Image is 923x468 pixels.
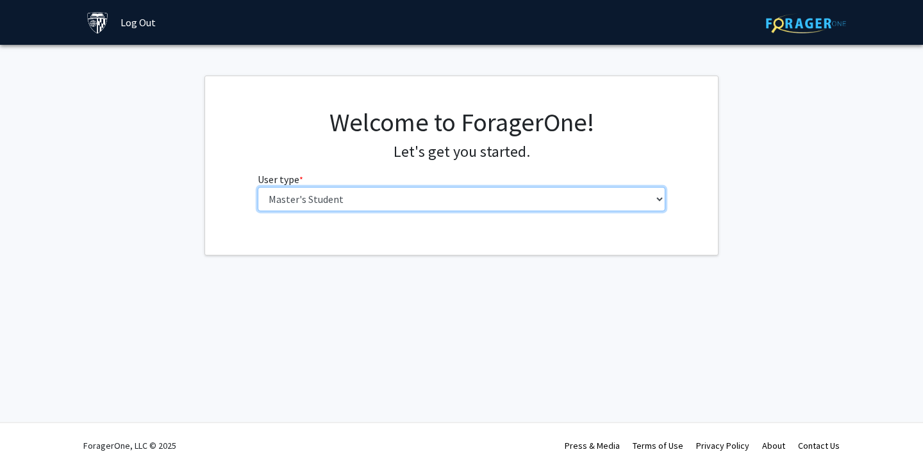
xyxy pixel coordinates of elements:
[565,440,620,451] a: Press & Media
[10,410,54,458] iframe: Chat
[766,13,846,33] img: ForagerOne Logo
[696,440,749,451] a: Privacy Policy
[633,440,683,451] a: Terms of Use
[258,143,666,161] h4: Let's get you started.
[258,107,666,138] h1: Welcome to ForagerOne!
[87,12,109,34] img: Johns Hopkins University Logo
[258,172,303,187] label: User type
[83,423,176,468] div: ForagerOne, LLC © 2025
